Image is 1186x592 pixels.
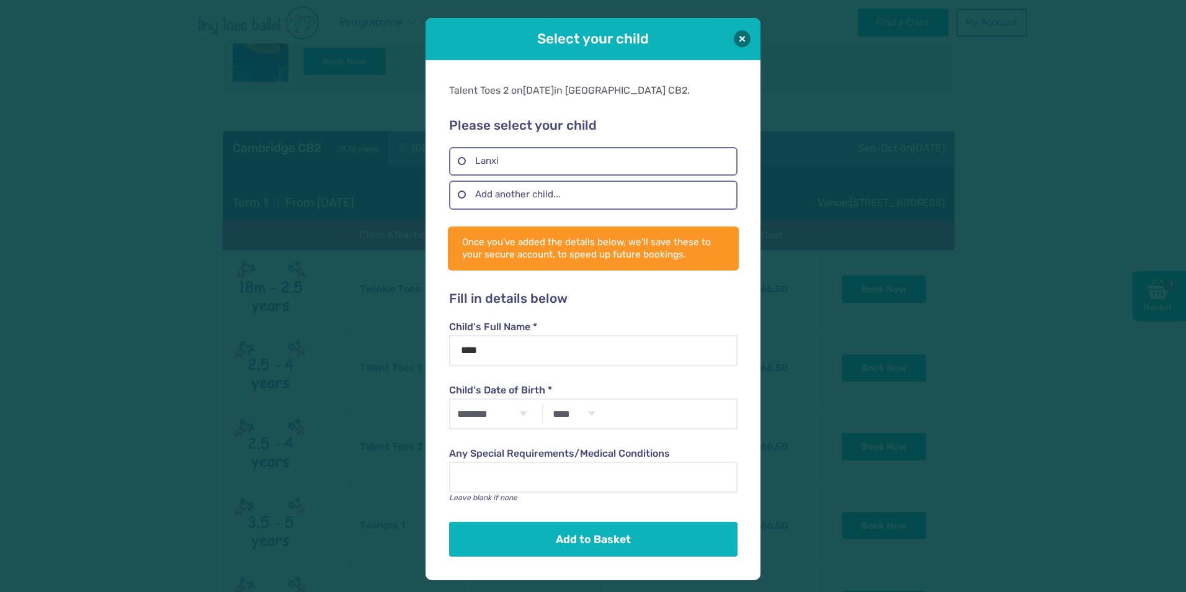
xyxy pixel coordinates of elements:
[449,291,737,307] h2: Fill in details below
[449,522,737,557] button: Add to Basket
[449,493,737,503] p: Leave blank if none
[449,447,737,460] label: Any Special Requirements/Medical Conditions
[449,118,737,134] h2: Please select your child
[523,84,554,96] span: [DATE]
[449,320,737,334] label: Child's Full Name *
[449,84,737,97] div: Talent Toes 2 on in [GEOGRAPHIC_DATA] CB2.
[460,29,726,48] h1: Select your child
[462,236,725,261] p: Once you've added the details below, we'll save these to your secure account, to speed up future ...
[449,147,737,176] label: Lanxi
[449,383,737,397] label: Child's Date of Birth *
[449,181,737,209] label: Add another child...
